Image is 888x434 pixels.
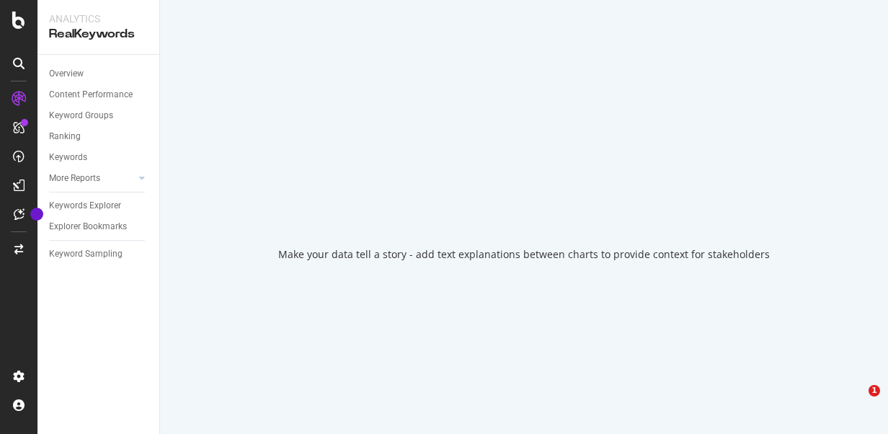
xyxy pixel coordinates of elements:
[472,172,576,224] div: animation
[49,87,133,102] div: Content Performance
[49,26,148,43] div: RealKeywords
[278,247,770,262] div: Make your data tell a story - add text explanations between charts to provide context for stakeho...
[49,66,149,81] a: Overview
[49,150,87,165] div: Keywords
[869,385,880,397] span: 1
[49,108,113,123] div: Keyword Groups
[30,208,43,221] div: Tooltip anchor
[49,247,149,262] a: Keyword Sampling
[49,150,149,165] a: Keywords
[49,171,100,186] div: More Reports
[49,198,149,213] a: Keywords Explorer
[49,129,149,144] a: Ranking
[49,198,121,213] div: Keywords Explorer
[49,171,135,186] a: More Reports
[839,385,874,420] iframe: Intercom live chat
[49,87,149,102] a: Content Performance
[49,108,149,123] a: Keyword Groups
[49,219,127,234] div: Explorer Bookmarks
[49,247,123,262] div: Keyword Sampling
[49,66,84,81] div: Overview
[49,219,149,234] a: Explorer Bookmarks
[49,129,81,144] div: Ranking
[49,12,148,26] div: Analytics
